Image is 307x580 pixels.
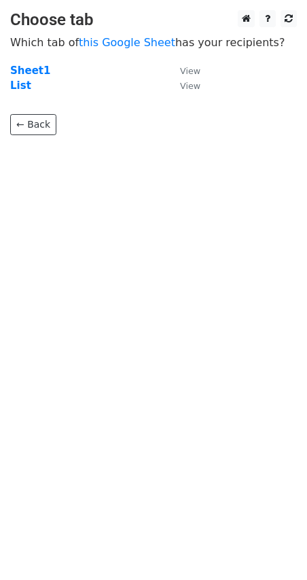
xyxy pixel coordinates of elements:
small: View [180,66,200,76]
a: View [166,65,200,77]
p: Which tab of has your recipients? [10,35,297,50]
a: List [10,79,31,92]
a: ← Back [10,114,56,135]
a: View [166,79,200,92]
h3: Choose tab [10,10,297,30]
a: this Google Sheet [79,36,175,49]
a: Sheet1 [10,65,50,77]
small: View [180,81,200,91]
